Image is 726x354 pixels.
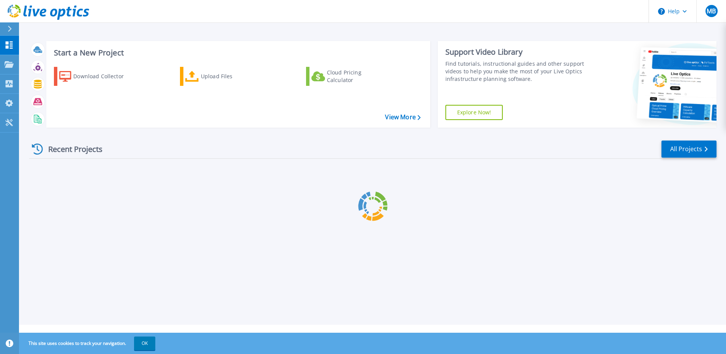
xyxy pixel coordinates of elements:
[306,67,391,86] a: Cloud Pricing Calculator
[134,337,155,350] button: OK
[21,337,155,350] span: This site uses cookies to track your navigation.
[661,141,717,158] a: All Projects
[445,105,503,120] a: Explore Now!
[385,114,420,121] a: View More
[73,69,134,84] div: Download Collector
[54,49,420,57] h3: Start a New Project
[54,67,139,86] a: Download Collector
[707,8,716,14] span: MB
[445,47,587,57] div: Support Video Library
[445,60,587,83] div: Find tutorials, instructional guides and other support videos to help you make the most of your L...
[180,67,265,86] a: Upload Files
[29,140,113,158] div: Recent Projects
[327,69,388,84] div: Cloud Pricing Calculator
[201,69,262,84] div: Upload Files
